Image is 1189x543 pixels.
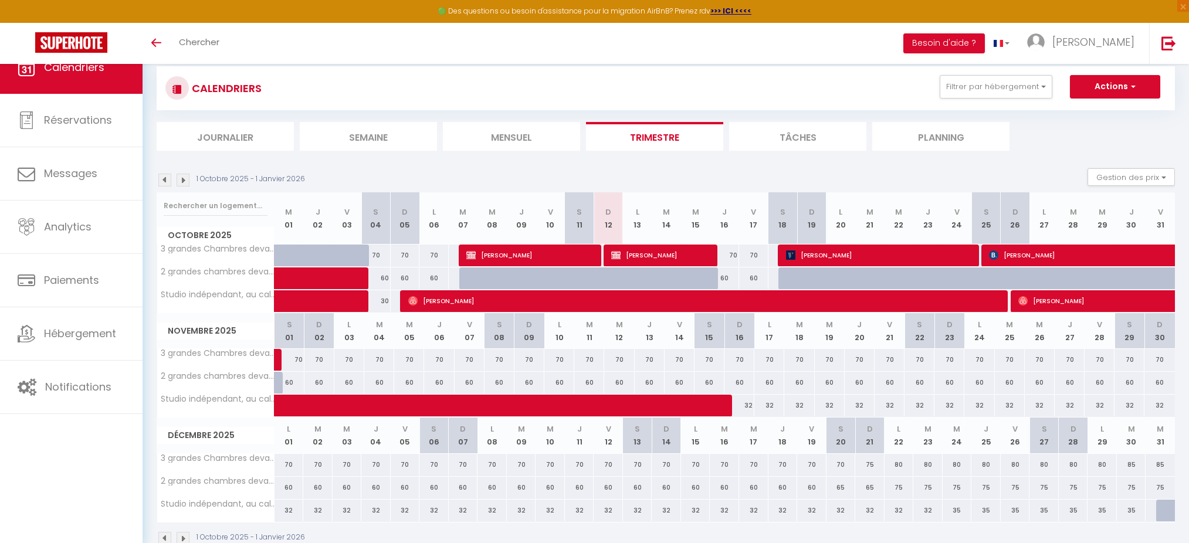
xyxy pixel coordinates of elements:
[768,319,771,330] abbr: L
[1055,313,1085,349] th: 27
[724,313,754,349] th: 16
[364,372,394,393] div: 60
[604,349,634,371] div: 70
[159,290,276,299] span: Studio indépendant, au calme 23m2
[1036,319,1043,330] abbr: M
[978,319,981,330] abbr: L
[485,313,514,349] th: 08
[815,395,845,416] div: 32
[1059,192,1088,245] th: 28
[815,313,845,349] th: 19
[1055,395,1085,416] div: 32
[754,313,784,349] th: 17
[917,319,922,330] abbr: S
[1088,192,1117,245] th: 29
[905,349,934,371] div: 70
[1157,319,1163,330] abbr: D
[419,267,449,289] div: 60
[304,372,334,393] div: 60
[710,192,739,245] th: 16
[635,313,665,349] th: 13
[815,349,845,371] div: 70
[903,33,985,53] button: Besoin d'aide ?
[1085,313,1115,349] th: 28
[343,423,350,435] abbr: M
[677,319,682,330] abbr: V
[1068,319,1072,330] abbr: J
[754,349,784,371] div: 70
[402,206,408,218] abbr: D
[334,313,364,349] th: 03
[784,395,814,416] div: 32
[623,418,652,453] th: 13
[574,313,604,349] th: 11
[574,349,604,371] div: 70
[391,418,420,453] th: 05
[574,372,604,393] div: 60
[636,206,639,218] abbr: L
[826,418,856,453] th: 20
[845,313,875,349] th: 20
[934,372,964,393] div: 60
[558,319,561,330] abbr: L
[1146,192,1175,245] th: 31
[722,206,727,218] abbr: J
[943,418,972,453] th: 24
[275,418,304,453] th: 01
[466,244,594,266] span: [PERSON_NAME]
[275,192,304,245] th: 01
[179,36,219,48] span: Chercher
[514,372,544,393] div: 60
[197,174,305,185] p: 1 Octobre 2025 - 1 Janvier 2026
[514,313,544,349] th: 09
[663,423,669,435] abbr: D
[1029,418,1059,453] th: 27
[934,313,964,349] th: 23
[361,418,391,453] th: 04
[1085,349,1115,371] div: 70
[1025,313,1055,349] th: 26
[905,395,934,416] div: 32
[287,319,292,330] abbr: S
[1088,168,1175,186] button: Gestion des prix
[402,423,408,435] abbr: V
[989,244,1178,266] span: [PERSON_NAME]
[391,192,420,245] th: 05
[364,349,394,371] div: 70
[984,206,989,218] abbr: S
[605,206,611,218] abbr: D
[1055,372,1085,393] div: 60
[1027,33,1045,51] img: ...
[885,192,914,245] th: 22
[913,418,943,453] th: 23
[845,372,875,393] div: 60
[784,313,814,349] th: 18
[943,192,972,245] th: 24
[44,166,97,181] span: Messages
[780,206,785,218] abbr: S
[364,313,394,349] th: 04
[44,219,92,234] span: Analytics
[623,192,652,245] th: 13
[855,418,885,453] th: 21
[157,323,274,340] span: Novembre 2025
[424,372,454,393] div: 60
[157,122,294,151] li: Journalier
[826,319,833,330] abbr: M
[635,349,665,371] div: 70
[316,319,322,330] abbr: D
[913,192,943,245] th: 23
[635,423,640,435] abbr: S
[1117,192,1146,245] th: 30
[431,423,436,435] abbr: S
[1099,206,1106,218] abbr: M
[485,349,514,371] div: 70
[275,313,304,349] th: 01
[1055,349,1085,371] div: 70
[934,349,964,371] div: 70
[1001,192,1030,245] th: 26
[695,313,724,349] th: 15
[604,372,634,393] div: 60
[1088,418,1117,453] th: 29
[1115,349,1144,371] div: 70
